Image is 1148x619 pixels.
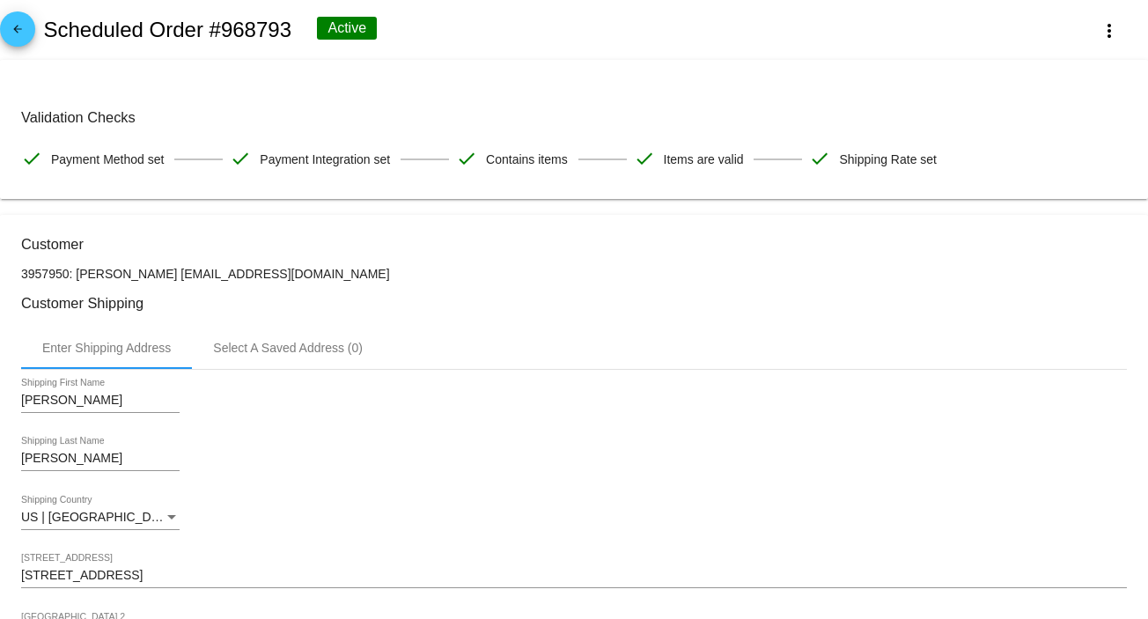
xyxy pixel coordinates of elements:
[21,236,1127,253] h3: Customer
[21,394,180,408] input: Shipping First Name
[21,148,42,169] mat-icon: check
[51,141,164,178] span: Payment Method set
[42,341,171,355] div: Enter Shipping Address
[486,141,568,178] span: Contains items
[43,18,291,42] h2: Scheduled Order #968793
[317,17,377,40] div: Active
[230,148,251,169] mat-icon: check
[21,510,177,524] span: US | [GEOGRAPHIC_DATA]
[21,569,1127,583] input: Shipping Street 1
[664,141,744,178] span: Items are valid
[21,452,180,466] input: Shipping Last Name
[1099,20,1120,41] mat-icon: more_vert
[21,511,180,525] mat-select: Shipping Country
[21,109,1127,126] h3: Validation Checks
[634,148,655,169] mat-icon: check
[456,148,477,169] mat-icon: check
[213,341,363,355] div: Select A Saved Address (0)
[21,295,1127,312] h3: Customer Shipping
[260,141,390,178] span: Payment Integration set
[21,267,1127,281] p: 3957950: [PERSON_NAME] [EMAIL_ADDRESS][DOMAIN_NAME]
[809,148,830,169] mat-icon: check
[839,141,937,178] span: Shipping Rate set
[7,23,28,44] mat-icon: arrow_back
